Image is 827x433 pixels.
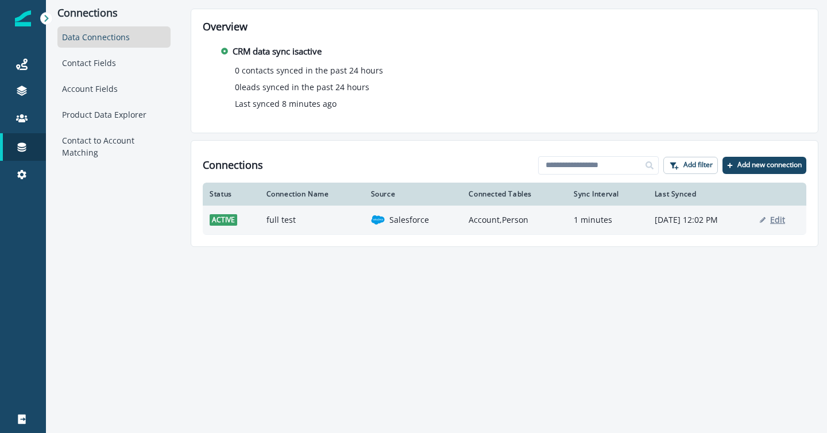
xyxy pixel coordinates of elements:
h1: Connections [203,159,263,172]
span: active [210,214,237,226]
p: Connections [57,7,171,20]
p: Last synced 8 minutes ago [235,98,337,110]
h2: Overview [203,21,806,33]
button: Edit [760,214,785,225]
td: Account,Person [462,206,567,234]
td: 1 minutes [567,206,648,234]
p: [DATE] 12:02 PM [655,214,746,226]
button: Add filter [663,157,718,174]
div: Connected Tables [469,190,560,199]
div: Contact to Account Matching [57,130,171,163]
p: Add filter [683,161,713,169]
img: salesforce [371,213,385,227]
img: Inflection [15,10,31,26]
div: Account Fields [57,78,171,99]
p: Edit [770,214,785,225]
a: activefull testsalesforceSalesforceAccount,Person1 minutes[DATE] 12:02 PMEdit [203,206,806,234]
div: Connection Name [266,190,357,199]
p: 0 leads synced in the past 24 hours [235,81,369,93]
td: full test [260,206,364,234]
div: Sync Interval [574,190,641,199]
p: 0 contacts synced in the past 24 hours [235,64,383,76]
div: Contact Fields [57,52,171,74]
div: Product Data Explorer [57,104,171,125]
div: Last Synced [655,190,746,199]
div: Status [210,190,252,199]
button: Add new connection [722,157,806,174]
div: Source [371,190,455,199]
div: Data Connections [57,26,171,48]
p: CRM data sync is active [233,45,322,58]
p: Salesforce [389,214,429,226]
p: Add new connection [737,161,802,169]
